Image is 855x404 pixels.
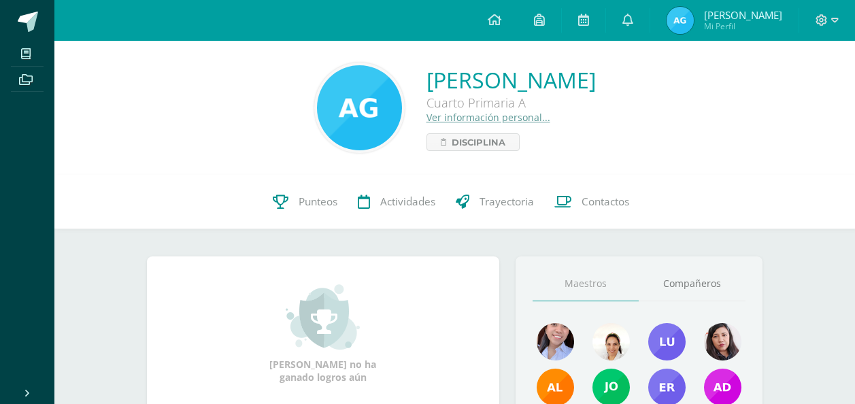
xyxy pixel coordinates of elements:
[582,195,629,209] span: Contactos
[704,323,741,360] img: 0cf02b737582921a2c60d4ca3222e407.png
[426,111,550,124] a: Ver información personal...
[648,323,686,360] img: 882b92d904eae5f27d4e21099d1df480.png
[667,7,694,34] img: 1a51daa7846d9dc1bea277efd10f0e4a.png
[255,283,391,384] div: [PERSON_NAME] no ha ganado logros aún
[446,175,544,229] a: Trayectoria
[592,323,630,360] img: 460759890ffa2989b34c7fbce31da318.png
[704,20,782,32] span: Mi Perfil
[639,267,745,301] a: Compañeros
[426,95,596,111] div: Cuarto Primaria A
[348,175,446,229] a: Actividades
[426,133,520,151] a: Disciplina
[286,283,360,351] img: achievement_small.png
[537,323,574,360] img: 004b7dab916a732919bc4526a90f0e0d.png
[533,267,639,301] a: Maestros
[544,175,639,229] a: Contactos
[426,65,596,95] a: [PERSON_NAME]
[317,65,402,150] img: 5d04e98029c64ff224e5ffb8755293c3.png
[452,134,505,150] span: Disciplina
[704,8,782,22] span: [PERSON_NAME]
[299,195,337,209] span: Punteos
[480,195,534,209] span: Trayectoria
[263,175,348,229] a: Punteos
[380,195,435,209] span: Actividades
